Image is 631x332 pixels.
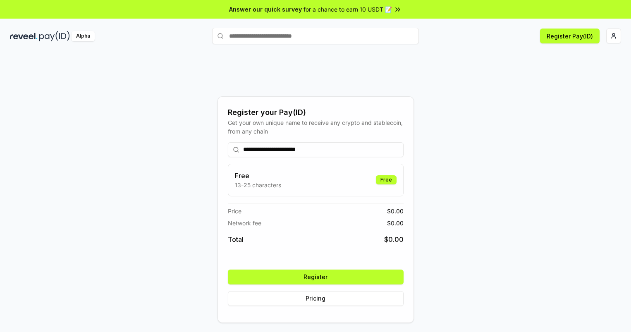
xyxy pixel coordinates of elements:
[304,5,392,14] span: for a chance to earn 10 USDT 📝
[540,29,600,43] button: Register Pay(ID)
[10,31,38,41] img: reveel_dark
[235,181,281,189] p: 13-25 characters
[228,207,241,215] span: Price
[384,234,404,244] span: $ 0.00
[387,219,404,227] span: $ 0.00
[39,31,70,41] img: pay_id
[228,118,404,136] div: Get your own unique name to receive any crypto and stablecoin, from any chain
[387,207,404,215] span: $ 0.00
[229,5,302,14] span: Answer our quick survey
[228,291,404,306] button: Pricing
[228,270,404,284] button: Register
[72,31,95,41] div: Alpha
[228,219,261,227] span: Network fee
[228,107,404,118] div: Register your Pay(ID)
[228,234,244,244] span: Total
[235,171,281,181] h3: Free
[376,175,397,184] div: Free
